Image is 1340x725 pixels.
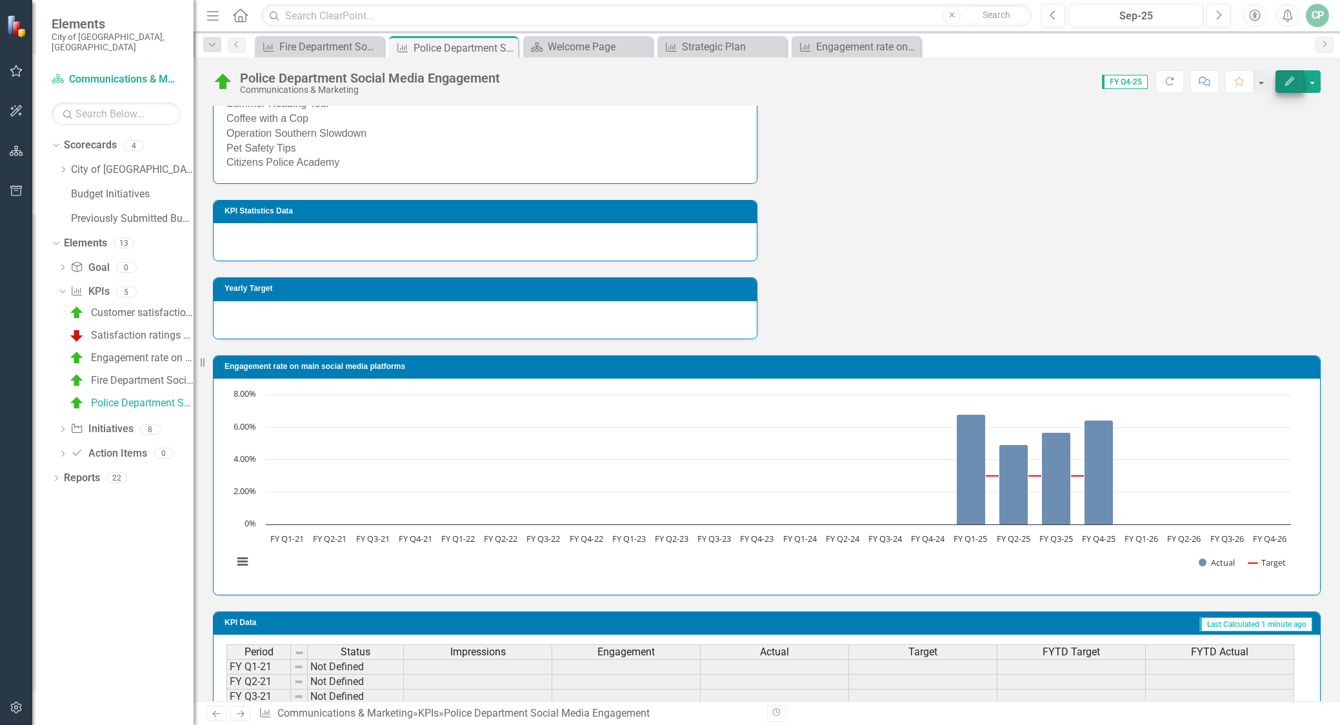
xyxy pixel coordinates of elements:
img: Below Plan [69,328,85,343]
td: Not Defined [308,659,404,675]
span: Period [245,646,274,658]
span: Actual [760,646,789,658]
text: FY Q1-23 [612,533,646,544]
span: Search [983,10,1010,20]
button: CP [1306,4,1329,27]
span: FYTD Target [1043,646,1100,658]
img: 8DAGhfEEPCf229AAAAAElFTkSuQmCC [294,662,304,672]
text: FY Q4-22 [570,533,603,544]
text: 8.00% [234,388,256,399]
text: FY Q4-23 [740,533,774,544]
div: Police Department Social Media Engagement [444,707,650,719]
div: 8 [140,424,161,435]
td: FY Q1-21 [226,659,291,675]
text: 4.00% [234,453,256,464]
text: 2.00% [234,485,256,497]
a: KPIs [70,284,109,299]
td: Not Defined [308,690,404,704]
path: FY Q3-25, 5.67442004. Actual. [1042,432,1071,524]
text: FY Q3-25 [1039,533,1073,544]
input: Search Below... [52,103,181,125]
text: FY Q4-25 [1082,533,1115,544]
text: FY Q3-24 [868,533,903,544]
button: Sep-25 [1069,4,1203,27]
span: Last Calculated 1 minute ago [1199,617,1312,631]
a: Reports [64,471,100,486]
text: FY Q3-22 [526,533,560,544]
div: 4 [123,140,144,151]
text: 0% [245,517,256,529]
img: On Target [69,395,85,411]
button: Show Target [1248,557,1286,568]
img: 8DAGhfEEPCf229AAAAAElFTkSuQmCC [294,691,304,702]
div: Customer satisfaction with communications (Internal Survey) [91,307,194,319]
text: FY Q1-24 [783,533,817,544]
div: 13 [114,237,134,248]
div: Police Department Social Media Engagement [91,397,194,409]
span: Operation Southern Slowdown [226,128,366,139]
button: View chart menu, Chart [234,553,252,571]
text: FY Q4-24 [911,533,945,544]
span: FYTD Actual [1191,646,1248,658]
a: Initiatives [70,422,133,437]
span: Impressions [450,646,506,658]
span: Engagement [597,646,655,658]
input: Search ClearPoint... [261,5,1032,27]
a: Strategic Plan [661,39,783,55]
a: Engagement rate on city social media platforms [66,348,194,368]
text: FY Q3-26 [1210,533,1244,544]
svg: Interactive chart [226,388,1297,582]
h3: Yearly Target [225,284,750,293]
text: FY Q1-26 [1125,533,1158,544]
a: Welcome Page [526,39,649,55]
a: Action Items [70,446,146,461]
a: Fire Department Social Media Engagement [258,39,381,55]
span: Pet Safety Tips [226,143,296,154]
div: » » [259,706,757,721]
text: FY Q3-21 [356,533,390,544]
div: Engagement rate on city social media platforms [91,352,194,364]
small: City of [GEOGRAPHIC_DATA], [GEOGRAPHIC_DATA] [52,32,181,53]
div: Chart. Highcharts interactive chart. [226,388,1307,582]
text: FY Q2-24 [826,533,860,544]
text: FY Q2-26 [1167,533,1201,544]
div: 0 [116,262,137,273]
button: Search [964,6,1028,25]
a: Elements [64,236,107,251]
div: 22 [106,473,127,484]
div: Welcome Page [548,39,649,55]
img: 8DAGhfEEPCf229AAAAAElFTkSuQmCC [294,648,305,658]
a: Scorecards [64,138,117,153]
a: Engagement rate on city social media platforms [795,39,917,55]
text: FY Q2-25 [997,533,1030,544]
a: City of [GEOGRAPHIC_DATA] [71,163,194,177]
img: On Target [69,350,85,366]
h3: KPI Statistics Data [225,207,750,215]
text: FY Q1-21 [270,533,304,544]
div: 0 [154,448,174,459]
a: Customer satisfaction with communications (Internal Survey) [66,303,194,323]
td: FY Q3-21 [226,690,291,704]
td: Not Defined [308,675,404,690]
div: Engagement rate on city social media platforms [816,39,917,55]
div: Satisfaction ratings with City communications (Res. & Biz Surveys) [91,330,194,341]
div: Communications & Marketing [240,85,500,95]
div: Strategic Plan [682,39,783,55]
h3: KPI Data [225,619,462,627]
span: Elements [52,16,181,32]
a: Communications & Marketing [52,72,181,87]
a: Budget Initiatives [71,187,194,202]
td: FY Q2-21 [226,675,291,690]
div: Fire Department Social Media Engagement [279,39,381,55]
text: FY Q4-26 [1253,533,1286,544]
h3: Engagement rate on main social media platforms [225,362,1314,371]
path: FY Q1-25, 6.80073023. Actual. [957,414,986,524]
span: Citizens Police Academy [226,157,339,168]
img: On Target [69,305,85,321]
img: On Target [69,373,85,388]
path: FY Q2-25, 4.90118218. Actual. [999,444,1028,524]
div: Fire Department Social Media Engagement [91,375,194,386]
a: KPIs [418,707,439,719]
div: 5 [116,286,137,297]
img: ClearPoint Strategy [6,14,29,37]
